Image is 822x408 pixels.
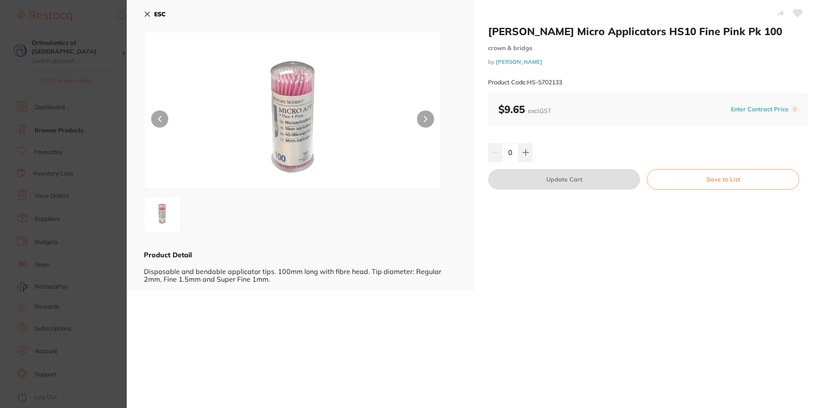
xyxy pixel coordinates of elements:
[488,79,562,86] small: Product Code: HS-5702133
[488,25,808,38] h2: [PERSON_NAME] Micro Applicators HS10 Fine Pink Pk 100
[147,199,178,230] img: MzMuanBn
[791,106,798,113] label: i
[488,59,808,65] small: by
[488,45,808,52] small: crown & bridge
[488,169,640,190] button: Update Cart
[647,169,799,190] button: Save to List
[144,7,166,21] button: ESC
[154,10,166,18] b: ESC
[204,54,382,189] img: MzMuanBn
[528,107,551,115] span: excl. GST
[728,105,791,113] button: Enter Contract Price
[144,259,457,283] div: Disposable and bendable applicator tips. 100mm long with fibre head. Tip diameter: Regular 2mm, F...
[498,103,551,116] b: $9.65
[496,58,542,65] a: [PERSON_NAME]
[144,250,192,259] b: Product Detail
